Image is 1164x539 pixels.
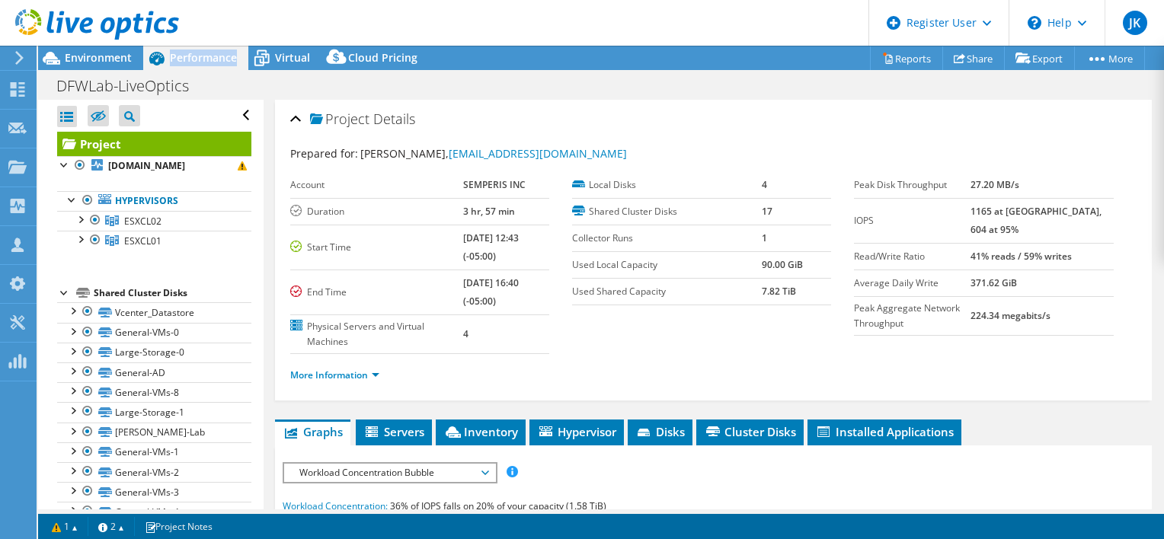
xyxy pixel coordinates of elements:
[57,502,251,521] a: General-VMs-4
[942,46,1005,70] a: Share
[57,442,251,462] a: General-VMs-1
[463,231,519,263] b: [DATE] 12:43 (-05:00)
[360,146,627,161] span: [PERSON_NAME],
[373,110,415,128] span: Details
[1074,46,1145,70] a: More
[94,284,251,302] div: Shared Cluster Disks
[1123,11,1147,35] span: JK
[283,424,343,439] span: Graphs
[572,257,762,273] label: Used Local Capacity
[57,482,251,502] a: General-VMs-3
[348,50,417,65] span: Cloud Pricing
[854,213,971,228] label: IOPS
[635,424,685,439] span: Disks
[463,327,468,340] b: 4
[971,178,1019,191] b: 27.20 MB/s
[290,240,463,255] label: Start Time
[310,112,369,127] span: Project
[762,231,767,244] b: 1
[57,343,251,362] a: Large-Storage-0
[363,424,424,439] span: Servers
[41,517,88,536] a: 1
[854,301,971,331] label: Peak Aggregate Network Throughput
[290,177,463,193] label: Account
[463,276,519,308] b: [DATE] 16:40 (-05:00)
[463,205,515,218] b: 3 hr, 57 min
[57,462,251,482] a: General-VMs-2
[572,231,762,246] label: Collector Runs
[854,177,971,193] label: Peak Disk Throughput
[290,319,463,349] label: Physical Servers and Virtual Machines
[290,204,463,219] label: Duration
[704,424,796,439] span: Cluster Disks
[971,250,1072,263] b: 41% reads / 59% writes
[292,464,488,482] span: Workload Concentration Bubble
[57,382,251,402] a: General-VMs-8
[537,424,616,439] span: Hypervisor
[57,323,251,343] a: General-VMs-0
[870,46,943,70] a: Reports
[170,50,237,65] span: Performance
[290,368,379,381] a: More Information
[57,423,251,442] a: [PERSON_NAME]-Lab
[971,205,1102,236] b: 1165 at [GEOGRAPHIC_DATA], 604 at 95%
[124,234,161,247] span: ESXCL01
[134,517,223,536] a: Project Notes
[443,424,518,439] span: Inventory
[88,517,135,536] a: 2
[124,215,161,228] span: ESXCL02
[108,159,185,172] b: [DOMAIN_NAME]
[854,276,971,291] label: Average Daily Write
[50,78,213,94] h1: DFWLab-LiveOptics
[1004,46,1075,70] a: Export
[57,231,251,250] a: ESXCL01
[65,50,132,65] span: Environment
[1028,16,1041,30] svg: \n
[572,204,762,219] label: Shared Cluster Disks
[57,132,251,156] a: Project
[275,50,310,65] span: Virtual
[449,146,627,161] a: [EMAIL_ADDRESS][DOMAIN_NAME]
[971,276,1017,289] b: 371.62 GiB
[57,211,251,231] a: ESXCL02
[762,258,803,271] b: 90.00 GiB
[57,191,251,211] a: Hypervisors
[283,499,388,512] span: Workload Concentration:
[390,499,606,512] span: 36% of IOPS falls on 20% of your capacity (1.58 TiB)
[854,249,971,264] label: Read/Write Ratio
[815,424,954,439] span: Installed Applications
[57,156,251,176] a: [DOMAIN_NAME]
[57,402,251,422] a: Large-Storage-1
[762,285,796,298] b: 7.82 TiB
[971,309,1050,322] b: 224.34 megabits/s
[762,205,772,218] b: 17
[572,284,762,299] label: Used Shared Capacity
[290,146,358,161] label: Prepared for:
[463,178,526,191] b: SEMPERIS INC
[57,362,251,382] a: General-AD
[572,177,762,193] label: Local Disks
[762,178,767,191] b: 4
[290,285,463,300] label: End Time
[57,302,251,322] a: Vcenter_Datastore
